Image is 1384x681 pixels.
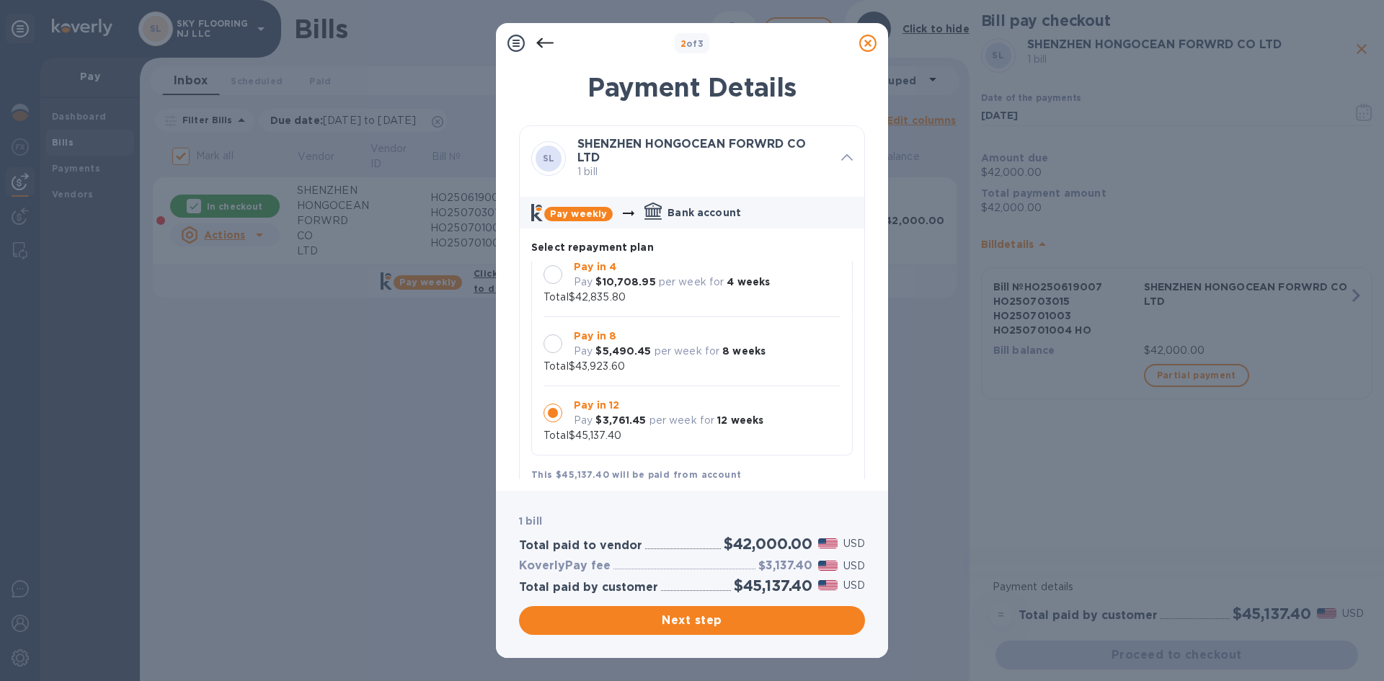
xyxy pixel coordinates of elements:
[574,261,616,272] b: Pay in 4
[734,577,812,595] h2: $45,137.40
[818,580,838,590] img: USD
[577,164,830,179] p: 1 bill
[550,208,607,219] b: Pay weekly
[843,578,865,593] p: USD
[519,606,865,635] button: Next step
[659,275,724,290] p: per week for
[722,345,766,357] b: 8 weeks
[574,413,593,428] p: Pay
[595,276,655,288] b: $10,708.95
[595,414,646,426] b: $3,761.45
[531,469,741,480] b: This $45,137.40 will be paid from account
[717,414,763,426] b: 12 weeks
[543,153,555,164] b: SL
[519,581,658,595] h3: Total paid by customer
[680,38,686,49] span: 2
[667,205,741,220] p: Bank account
[519,559,611,573] h3: KoverlyPay fee
[574,330,616,342] b: Pay in 8
[758,559,812,573] h3: $3,137.40
[595,345,651,357] b: $5,490.45
[531,241,654,253] b: Select repayment plan
[818,538,838,548] img: USD
[724,535,812,553] h2: $42,000.00
[818,561,838,571] img: USD
[574,399,619,411] b: Pay in 12
[519,72,865,102] h1: Payment Details
[544,290,626,305] p: Total $42,835.80
[680,38,704,49] b: of 3
[655,344,720,359] p: per week for
[520,126,864,191] div: SLSHENZHEN HONGOCEAN FORWRD CO LTD 1 bill
[519,515,542,527] b: 1 bill
[519,539,642,553] h3: Total paid to vendor
[574,344,593,359] p: Pay
[727,276,770,288] b: 4 weeks
[577,137,806,164] b: SHENZHEN HONGOCEAN FORWRD CO LTD
[574,275,593,290] p: Pay
[843,558,865,574] p: USD
[649,413,715,428] p: per week for
[531,612,853,629] span: Next step
[544,359,625,374] p: Total $43,923.60
[544,428,621,443] p: Total $45,137.40
[843,536,865,551] p: USD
